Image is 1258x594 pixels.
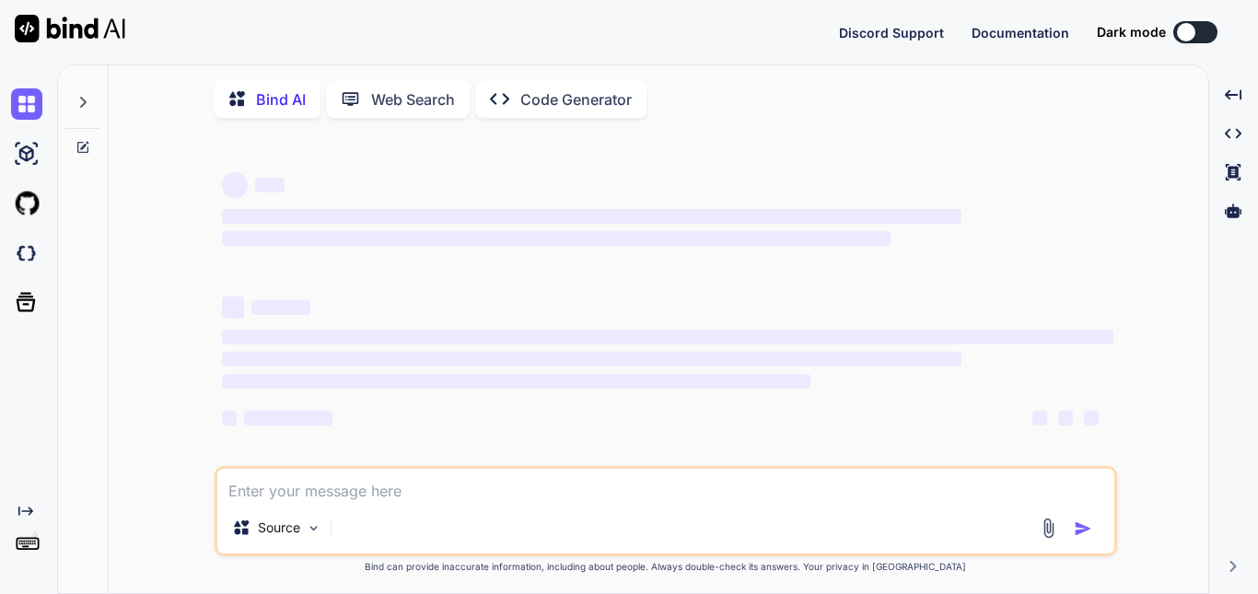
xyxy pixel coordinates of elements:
[11,88,42,120] img: chat
[306,520,321,536] img: Pick Models
[222,374,810,389] span: ‌
[222,231,891,246] span: ‌
[839,25,944,41] span: Discord Support
[222,172,248,198] span: ‌
[371,88,455,111] p: Web Search
[1058,411,1073,425] span: ‌
[972,23,1069,42] button: Documentation
[222,352,961,367] span: ‌
[222,297,244,319] span: ‌
[251,300,310,315] span: ‌
[11,238,42,269] img: darkCloudIdeIcon
[256,88,306,111] p: Bind AI
[520,88,632,111] p: Code Generator
[11,188,42,219] img: githubLight
[1084,411,1099,425] span: ‌
[972,25,1069,41] span: Documentation
[1097,23,1166,41] span: Dark mode
[15,15,125,42] img: Bind AI
[215,560,1117,574] p: Bind can provide inaccurate information, including about people. Always double-check its answers....
[1038,518,1059,539] img: attachment
[222,330,1113,344] span: ‌
[244,411,332,425] span: ‌
[11,138,42,169] img: ai-studio
[1074,519,1092,538] img: icon
[839,23,944,42] button: Discord Support
[1032,411,1047,425] span: ‌
[255,178,285,192] span: ‌
[222,209,961,224] span: ‌
[222,411,237,425] span: ‌
[258,518,300,537] p: Source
